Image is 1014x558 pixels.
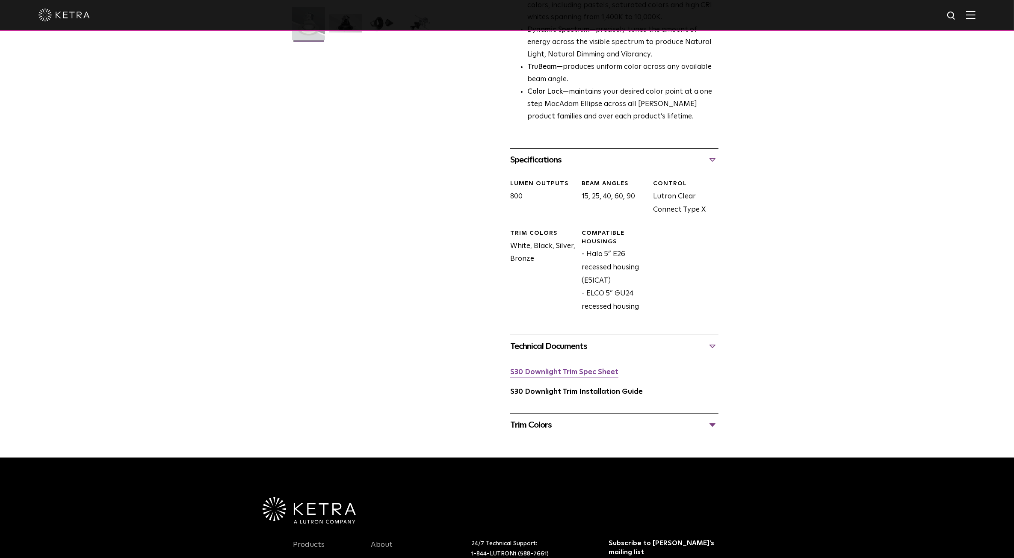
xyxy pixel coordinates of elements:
img: ketra-logo-2019-white [38,9,90,21]
div: Trim Colors [510,418,718,432]
div: 15, 25, 40, 60, 90 [575,180,647,216]
strong: TruBeam [527,63,557,71]
li: —maintains your desired color point at a one step MacAdam Ellipse across all [PERSON_NAME] produc... [527,86,718,123]
div: 800 [504,180,575,216]
a: 1-844-LUTRON1 (588-7661) [471,551,549,557]
a: S30 Downlight Trim Installation Guide [510,388,643,396]
div: Beam Angles [582,180,647,188]
div: White, Black, Silver, Bronze [504,229,575,313]
div: Compatible Housings [582,229,647,246]
img: Ketra-aLutronCo_White_RGB [263,497,356,524]
a: S30 Downlight Trim Spec Sheet [510,369,618,376]
div: CONTROL [653,180,718,188]
div: Technical Documents [510,340,718,353]
div: Specifications [510,153,718,167]
div: Trim Colors [510,229,575,238]
img: Hamburger%20Nav.svg [966,11,976,19]
strong: Color Lock [527,88,563,95]
li: —produces uniform color across any available beam angle. [527,61,718,86]
img: search icon [946,11,957,21]
div: Lutron Clear Connect Type X [647,180,718,216]
div: - Halo 5” E26 recessed housing (E5ICAT) - ELCO 5” GU24 recessed housing [575,229,647,313]
li: —precisely tunes the amount of energy across the visible spectrum to produce Natural Light, Natur... [527,24,718,61]
h3: Subscribe to [PERSON_NAME]’s mailing list [609,539,718,557]
div: LUMEN OUTPUTS [510,180,575,188]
